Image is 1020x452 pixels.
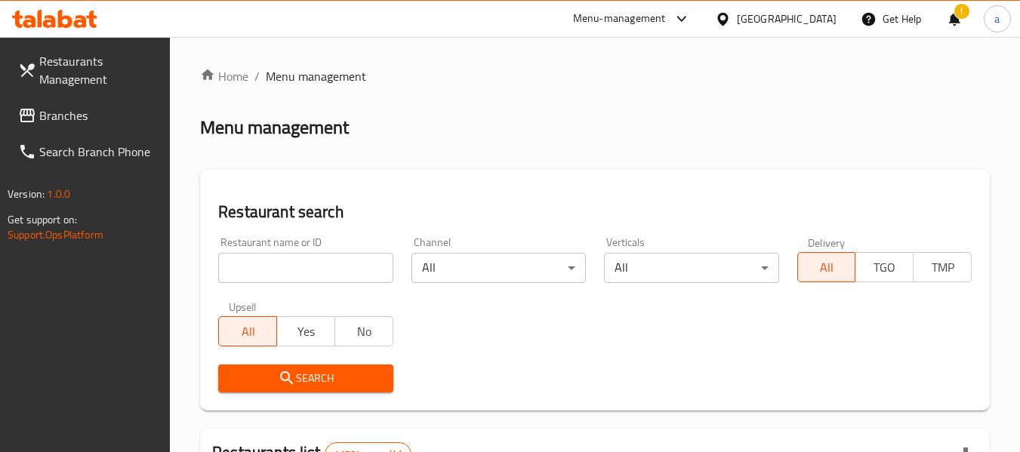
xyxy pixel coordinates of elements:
[39,52,159,88] span: Restaurants Management
[276,316,335,346] button: Yes
[341,321,387,343] span: No
[218,364,393,392] button: Search
[861,257,908,278] span: TGO
[39,106,159,125] span: Branches
[855,252,914,282] button: TGO
[8,184,45,204] span: Version:
[218,253,393,283] input: Search for restaurant name or ID..
[229,301,257,312] label: Upsell
[225,321,271,343] span: All
[6,134,171,170] a: Search Branch Phone
[230,369,381,388] span: Search
[200,67,990,85] nav: breadcrumb
[218,316,277,346] button: All
[913,252,972,282] button: TMP
[6,43,171,97] a: Restaurants Management
[334,316,393,346] button: No
[411,253,586,283] div: All
[266,67,366,85] span: Menu management
[39,143,159,161] span: Search Branch Phone
[200,67,248,85] a: Home
[808,237,846,248] label: Delivery
[8,210,77,229] span: Get support on:
[218,201,972,223] h2: Restaurant search
[283,321,329,343] span: Yes
[6,97,171,134] a: Branches
[8,225,103,244] a: Support.OpsPlatform
[737,11,837,27] div: [GEOGRAPHIC_DATA]
[994,11,1000,27] span: a
[200,115,349,140] h2: Menu management
[254,67,260,85] li: /
[920,257,966,278] span: TMP
[604,253,778,283] div: All
[804,257,850,278] span: All
[797,252,856,282] button: All
[47,184,70,204] span: 1.0.0
[573,10,666,28] div: Menu-management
